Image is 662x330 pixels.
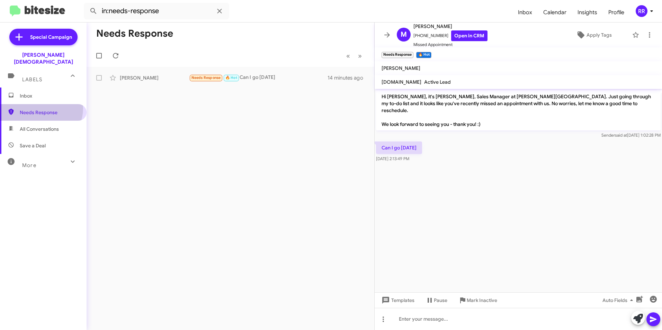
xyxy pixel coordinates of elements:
[420,294,453,306] button: Pause
[413,30,487,41] span: [PHONE_NUMBER]
[22,162,36,168] span: More
[453,294,503,306] button: Mark Inactive
[558,29,629,41] button: Apply Tags
[20,92,79,99] span: Inbox
[416,52,431,58] small: 🔥 Hot
[382,65,420,71] span: [PERSON_NAME]
[346,52,350,60] span: «
[20,126,59,132] span: All Conversations
[603,2,630,22] a: Profile
[358,52,362,60] span: »
[225,75,237,80] span: 🔥 Hot
[22,76,42,83] span: Labels
[413,41,487,48] span: Missed Appointment
[587,29,612,41] span: Apply Tags
[120,74,189,81] div: [PERSON_NAME]
[189,74,328,82] div: Can I go [DATE]
[424,79,451,85] span: Active Lead
[376,90,661,130] p: Hi [PERSON_NAME], it's [PERSON_NAME], Sales Manager at [PERSON_NAME][GEOGRAPHIC_DATA]. Just going...
[84,3,229,19] input: Search
[96,28,173,39] h1: Needs Response
[512,2,538,22] a: Inbox
[434,294,447,306] span: Pause
[636,5,647,17] div: RR
[615,132,627,138] span: said at
[9,29,78,45] a: Special Campaign
[375,294,420,306] button: Templates
[597,294,641,306] button: Auto Fields
[451,30,487,41] a: Open in CRM
[191,75,221,80] span: Needs Response
[467,294,497,306] span: Mark Inactive
[380,294,414,306] span: Templates
[630,5,654,17] button: RR
[342,49,354,63] button: Previous
[20,109,79,116] span: Needs Response
[328,74,369,81] div: 14 minutes ago
[20,142,46,149] span: Save a Deal
[376,156,409,161] span: [DATE] 2:13:49 PM
[376,141,422,154] p: Can I go [DATE]
[413,22,487,30] span: [PERSON_NAME]
[602,294,636,306] span: Auto Fields
[382,52,413,58] small: Needs Response
[538,2,572,22] a: Calendar
[601,132,661,138] span: Sender [DATE] 1:02:28 PM
[401,29,407,40] span: M
[354,49,366,63] button: Next
[342,49,366,63] nav: Page navigation example
[572,2,603,22] a: Insights
[382,79,421,85] span: [DOMAIN_NAME]
[30,34,72,40] span: Special Campaign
